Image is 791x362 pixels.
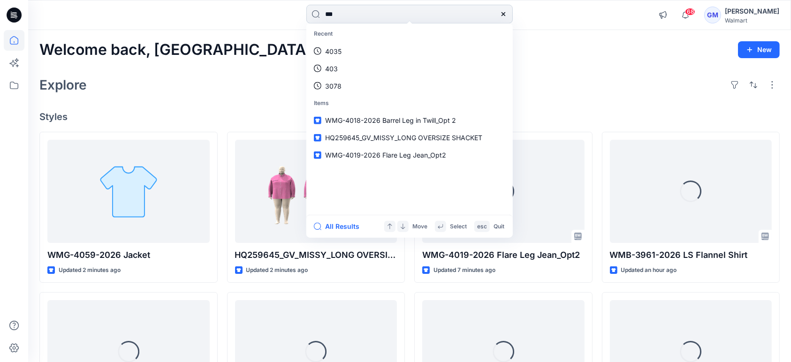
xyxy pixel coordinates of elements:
span: WMG-4019-2026 Flare Leg Jean_Opt2 [325,151,446,159]
p: 3078 [325,81,342,90]
a: WMG-4018-2026 Barrel Leg in Twill_Opt 2 [308,112,511,129]
p: WMG-4059-2026 Jacket [47,249,210,262]
div: GM [704,7,721,23]
p: Recent [308,25,511,43]
h4: Styles [39,111,780,122]
p: 4035 [325,46,342,56]
div: Walmart [725,17,779,24]
p: Move [412,221,427,231]
p: Items [308,94,511,112]
p: Updated 7 minutes ago [434,265,495,275]
p: Updated 2 minutes ago [59,265,121,275]
p: WMG-4019-2026 Flare Leg Jean_Opt2 [422,249,585,262]
p: HQ259645_GV_MISSY_LONG OVERSIZE SHACKET [235,249,397,262]
button: New [738,41,780,58]
p: Select [450,221,467,231]
a: 4035 [308,42,511,60]
a: HQ259645_GV_MISSY_LONG OVERSIZE SHACKET [308,129,511,146]
span: WMG-4018-2026 Barrel Leg in Twill_Opt 2 [325,116,456,124]
p: WMB-3961-2026 LS Flannel Shirt [610,249,772,262]
button: All Results [314,221,365,232]
p: Quit [494,221,504,231]
a: WMG-4059-2026 Jacket [47,140,210,243]
span: 68 [685,8,695,15]
h2: Explore [39,77,87,92]
span: HQ259645_GV_MISSY_LONG OVERSIZE SHACKET [325,134,482,142]
a: 403 [308,60,511,77]
div: [PERSON_NAME] [725,6,779,17]
a: HQ259645_GV_MISSY_LONG OVERSIZE SHACKET [235,140,397,243]
p: Updated 2 minutes ago [246,265,308,275]
p: 403 [325,63,338,73]
p: Updated an hour ago [621,265,677,275]
a: WMG-4019-2026 Flare Leg Jean_Opt2 [308,146,511,164]
h2: Welcome back, [GEOGRAPHIC_DATA] [39,41,312,59]
p: esc [477,221,487,231]
a: 3078 [308,77,511,94]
